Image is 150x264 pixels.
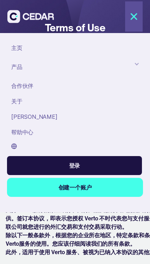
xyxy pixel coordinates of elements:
div: menu [125,1,143,32]
a: 登录 [7,156,142,175]
img: world icon [11,143,17,149]
div: 合作伙伴 [11,82,140,90]
a: 帮助中心 [7,124,143,140]
div: 产品 [11,63,22,71]
a: 合作伙伴 [7,78,143,94]
a: 创建一个账户 [7,178,143,197]
a: 主页 [7,40,143,56]
div: 主页 [11,44,140,52]
div: 帮助中心 [11,128,140,136]
div: 关于 [11,97,140,105]
a: 关于 [7,94,143,109]
div: 产品 [7,63,143,71]
div: [PERSON_NAME] [11,112,140,121]
div: 登录 [69,161,80,170]
a: [PERSON_NAME] [7,109,143,124]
